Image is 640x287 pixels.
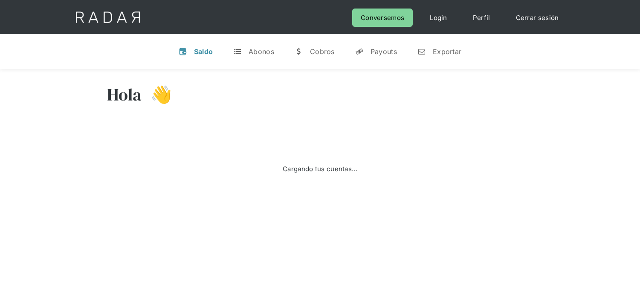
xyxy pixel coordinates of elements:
[421,9,456,27] a: Login
[233,47,242,56] div: t
[295,47,303,56] div: w
[507,9,568,27] a: Cerrar sesión
[355,47,364,56] div: y
[310,47,335,56] div: Cobros
[249,47,274,56] div: Abonos
[179,47,187,56] div: v
[417,47,426,56] div: n
[107,84,142,105] h3: Hola
[352,9,413,27] a: Conversemos
[433,47,461,56] div: Exportar
[371,47,397,56] div: Payouts
[464,9,499,27] a: Perfil
[283,163,357,175] div: Cargando tus cuentas...
[194,47,213,56] div: Saldo
[142,84,172,105] h3: 👋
